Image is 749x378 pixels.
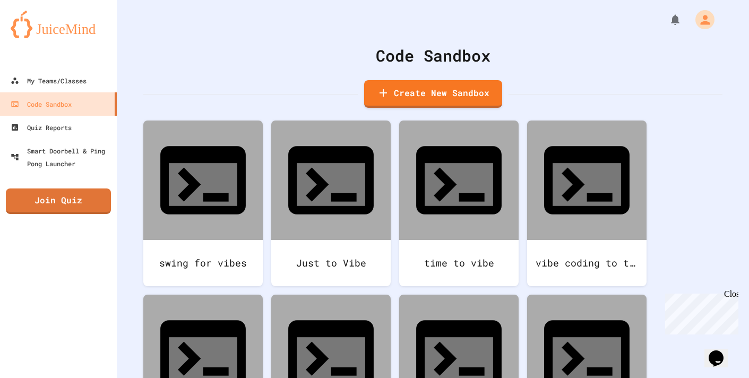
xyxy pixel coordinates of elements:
a: time to vibe [399,121,519,286]
div: Code Sandbox [143,44,722,67]
div: time to vibe [399,240,519,286]
div: Code Sandbox [11,98,72,110]
iframe: chat widget [661,289,738,334]
div: Quiz Reports [11,121,72,134]
div: swing for vibes [143,240,263,286]
div: My Notifications [649,11,684,29]
div: My Teams/Classes [11,74,87,87]
div: Smart Doorbell & Ping Pong Launcher [11,144,113,170]
iframe: chat widget [704,336,738,367]
a: swing for vibes [143,121,263,286]
div: My Account [684,7,717,32]
img: logo-orange.svg [11,11,106,38]
a: vibe coding to the max [527,121,647,286]
div: Chat with us now!Close [4,4,73,67]
a: Create New Sandbox [364,80,502,108]
a: Join Quiz [6,188,111,214]
div: vibe coding to the max [527,240,647,286]
div: Just to Vibe [271,240,391,286]
a: Just to Vibe [271,121,391,286]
